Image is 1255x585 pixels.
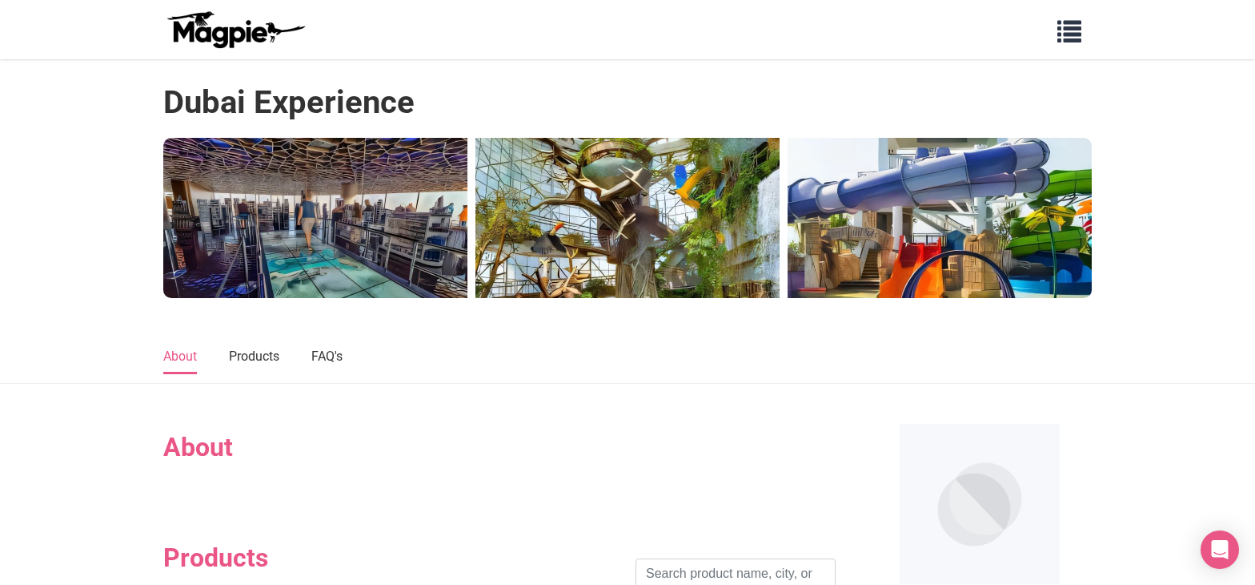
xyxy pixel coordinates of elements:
[475,138,780,298] img: The Green Planet Dubai
[163,10,307,49] img: logo-ab69f6fb50320c5b225c76a69d11143b.png
[311,341,343,374] a: FAQ's
[1201,531,1239,569] div: Open Intercom Messenger
[163,432,836,462] h2: About
[229,341,279,374] a: Products
[163,543,268,573] h2: Products
[163,83,415,122] h1: Dubai Experience
[788,138,1092,298] img: Dubai Atlanstis Aquaventure water park
[163,341,197,374] a: About
[163,138,467,298] img: At The Top, Burj Khalifa
[900,424,1060,584] img: Dubai Experience logo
